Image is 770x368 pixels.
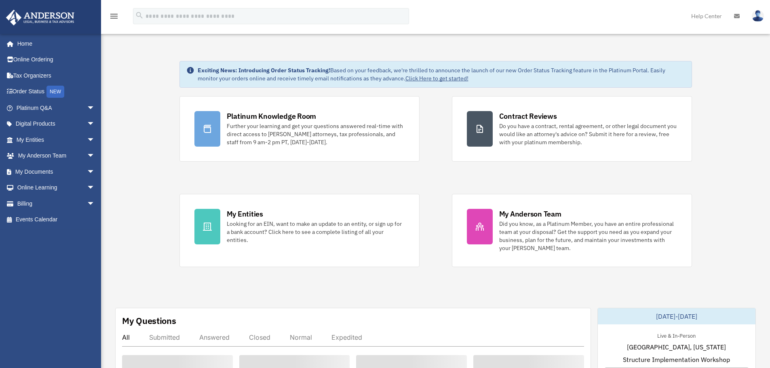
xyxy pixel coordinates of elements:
div: My Questions [122,315,176,327]
a: My Documentsarrow_drop_down [6,164,107,180]
a: My Entities Looking for an EIN, want to make an update to an entity, or sign up for a bank accoun... [179,194,420,267]
a: Home [6,36,103,52]
div: Expedited [331,333,362,341]
div: Live & In-Person [651,331,702,339]
div: Closed [249,333,270,341]
div: All [122,333,130,341]
span: [GEOGRAPHIC_DATA], [US_STATE] [627,342,726,352]
a: Platinum Q&Aarrow_drop_down [6,100,107,116]
a: Digital Productsarrow_drop_down [6,116,107,132]
a: Online Learningarrow_drop_down [6,180,107,196]
a: My Entitiesarrow_drop_down [6,132,107,148]
i: menu [109,11,119,21]
span: Structure Implementation Workshop [623,355,730,364]
a: Online Ordering [6,52,107,68]
div: [DATE]-[DATE] [598,308,755,324]
div: Do you have a contract, rental agreement, or other legal document you would like an attorney's ad... [499,122,677,146]
div: Contract Reviews [499,111,557,121]
a: Billingarrow_drop_down [6,196,107,212]
span: arrow_drop_down [87,100,103,116]
a: Tax Organizers [6,67,107,84]
div: Further your learning and get your questions answered real-time with direct access to [PERSON_NAM... [227,122,405,146]
div: Answered [199,333,230,341]
div: Did you know, as a Platinum Member, you have an entire professional team at your disposal? Get th... [499,220,677,252]
div: My Entities [227,209,263,219]
div: Normal [290,333,312,341]
span: arrow_drop_down [87,148,103,164]
a: Contract Reviews Do you have a contract, rental agreement, or other legal document you would like... [452,96,692,162]
strong: Exciting News: Introducing Order Status Tracking! [198,67,330,74]
a: Order StatusNEW [6,84,107,100]
a: Events Calendar [6,212,107,228]
span: arrow_drop_down [87,132,103,148]
div: NEW [46,86,64,98]
span: arrow_drop_down [87,164,103,180]
a: menu [109,14,119,21]
a: My Anderson Team Did you know, as a Platinum Member, you have an entire professional team at your... [452,194,692,267]
img: Anderson Advisors Platinum Portal [4,10,77,25]
span: arrow_drop_down [87,196,103,212]
span: arrow_drop_down [87,116,103,132]
img: User Pic [752,10,764,22]
div: Platinum Knowledge Room [227,111,316,121]
div: Submitted [149,333,180,341]
div: Looking for an EIN, want to make an update to an entity, or sign up for a bank account? Click her... [227,220,405,244]
div: My Anderson Team [499,209,561,219]
div: Based on your feedback, we're thrilled to announce the launch of our new Order Status Tracking fe... [198,66,685,82]
a: My Anderson Teamarrow_drop_down [6,148,107,164]
span: arrow_drop_down [87,180,103,196]
i: search [135,11,144,20]
a: Click Here to get started! [405,75,468,82]
a: Platinum Knowledge Room Further your learning and get your questions answered real-time with dire... [179,96,420,162]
